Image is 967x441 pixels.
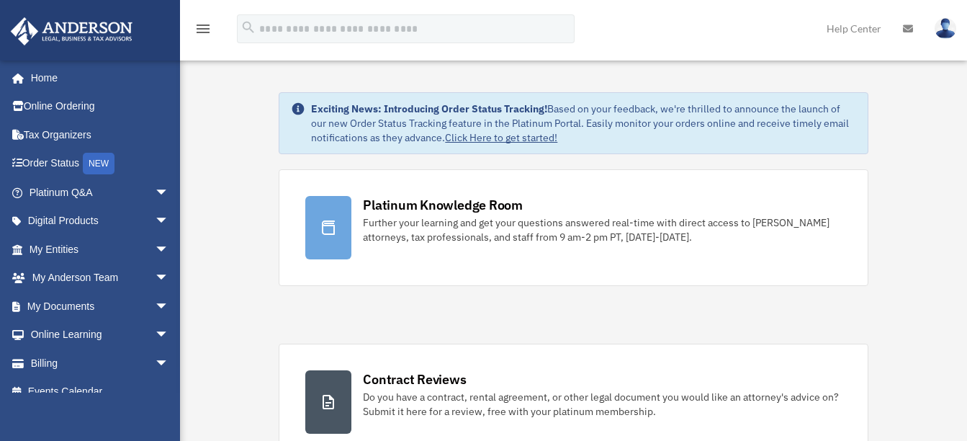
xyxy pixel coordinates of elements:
[10,120,191,149] a: Tax Organizers
[10,292,191,321] a: My Documentsarrow_drop_down
[155,235,184,264] span: arrow_drop_down
[194,20,212,37] i: menu
[445,131,557,144] a: Click Here to get started!
[363,390,841,419] div: Do you have a contract, rental agreement, or other legal document you would like an attorney's ad...
[6,17,137,45] img: Anderson Advisors Platinum Portal
[10,235,191,264] a: My Entitiesarrow_drop_down
[10,264,191,293] a: My Anderson Teamarrow_drop_down
[155,178,184,208] span: arrow_drop_down
[155,292,184,321] span: arrow_drop_down
[311,102,855,145] div: Based on your feedback, we're thrilled to announce the launch of our new Order Status Tracking fe...
[10,321,191,349] a: Online Learningarrow_drop_down
[83,153,114,174] div: NEW
[10,378,191,406] a: Events Calendar
[10,178,191,207] a: Platinum Q&Aarrow_drop_down
[363,370,466,388] div: Contract Reviews
[194,25,212,37] a: menu
[10,149,191,179] a: Order StatusNEW
[935,18,956,39] img: User Pic
[10,92,191,121] a: Online Ordering
[10,207,191,236] a: Digital Productsarrow_drop_down
[363,215,841,244] div: Further your learning and get your questions answered real-time with direct access to [PERSON_NAM...
[155,264,184,293] span: arrow_drop_down
[311,102,547,115] strong: Exciting News: Introducing Order Status Tracking!
[155,349,184,378] span: arrow_drop_down
[10,349,191,378] a: Billingarrow_drop_down
[363,196,523,214] div: Platinum Knowledge Room
[240,19,256,35] i: search
[155,207,184,236] span: arrow_drop_down
[279,169,868,286] a: Platinum Knowledge Room Further your learning and get your questions answered real-time with dire...
[10,63,184,92] a: Home
[155,321,184,350] span: arrow_drop_down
